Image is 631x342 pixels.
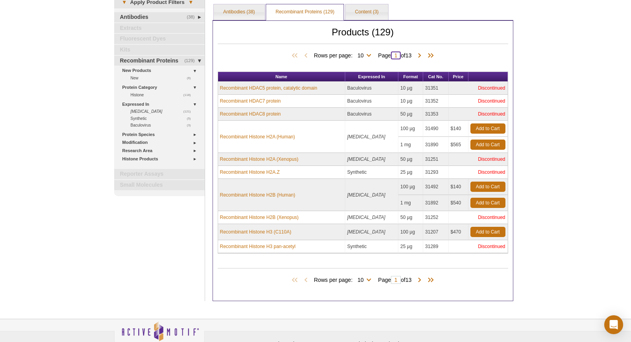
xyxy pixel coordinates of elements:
[131,115,195,122] a: (5)Synthetic
[114,12,205,22] a: (38)Antibodies
[449,240,508,253] td: Discontinued
[218,29,508,44] h2: Products (129)
[345,108,398,121] td: Baculovirus
[220,169,280,176] a: Recombinant Histone H2A.Z
[131,122,195,129] a: (3)Baculovirus
[374,51,416,59] span: Page of
[220,214,299,221] a: Recombinant Histone H2B (Xenopus)
[423,82,448,95] td: 31351
[423,72,448,82] th: Cat No.
[470,140,505,150] a: Add to Cart
[187,12,199,22] span: (38)
[183,92,195,98] span: (118)
[398,166,423,179] td: 25 µg
[423,95,448,108] td: 31352
[398,153,423,166] td: 50 µg
[347,229,385,235] i: [MEDICAL_DATA]
[398,72,423,82] th: Format
[122,147,200,155] a: Research Area
[114,34,205,44] a: Fluorescent Dyes
[347,156,385,162] i: [MEDICAL_DATA]
[345,240,398,253] td: Synthetic
[131,109,163,114] i: [MEDICAL_DATA]
[449,121,468,137] td: $140
[423,166,448,179] td: 31293
[131,108,195,115] a: (121) [MEDICAL_DATA]
[114,180,205,190] a: Small Molecules
[187,115,195,122] span: (5)
[122,138,200,147] a: Modification
[114,45,205,55] a: Kits
[449,211,508,224] td: Discontinued
[220,85,317,92] a: Recombinant HDAC5 protein, catalytic domain
[218,268,508,268] h2: Products (129)
[220,97,281,105] a: Recombinant HDAC7 protein
[424,276,435,284] span: Last Page
[220,156,298,163] a: Recombinant Histone H2A (Xenopus)
[423,211,448,224] td: 31252
[345,166,398,179] td: Synthetic
[290,52,302,60] span: First Page
[122,155,200,163] a: Histone Products
[345,95,398,108] td: Baculovirus
[114,23,205,33] a: Extracts
[220,228,291,235] a: Recombinant Histone H3 (C110A)
[131,75,195,81] a: (6)New
[423,121,448,137] td: 31490
[398,179,423,195] td: 100 µg
[220,191,295,199] a: Recombinant Histone H2B (Human)
[314,276,374,283] span: Rows per page:
[449,195,468,211] td: $540
[423,195,448,211] td: 31892
[398,137,423,153] td: 1 mg
[114,169,205,179] a: Reporter Assays
[416,52,424,60] span: Next Page
[346,4,388,20] a: Content (3)
[347,215,385,220] i: [MEDICAL_DATA]
[423,224,448,240] td: 31207
[449,224,468,240] td: $470
[122,83,200,92] a: Protein Category
[347,134,385,140] i: [MEDICAL_DATA]
[345,82,398,95] td: Baculovirus
[449,179,468,195] td: $140
[398,108,423,121] td: 50 µg
[122,66,200,75] a: New Products
[183,108,195,115] span: (121)
[423,240,448,253] td: 31289
[423,153,448,166] td: 31251
[122,100,200,108] a: Expressed In
[424,52,435,60] span: Last Page
[405,52,412,59] span: 13
[266,4,344,20] a: Recombinant Proteins (129)
[398,195,423,211] td: 1 mg
[449,166,508,179] td: Discontinued
[184,56,199,66] span: (129)
[218,72,346,82] th: Name
[423,137,448,153] td: 31890
[302,276,310,284] span: Previous Page
[187,122,195,129] span: (3)
[470,182,505,192] a: Add to Cart
[449,137,468,153] td: $565
[374,276,416,284] span: Page of
[423,108,448,121] td: 31353
[187,75,195,81] span: (6)
[423,179,448,195] td: 31492
[214,4,265,20] a: Antibodies (38)
[398,82,423,95] td: 10 µg
[470,198,505,208] a: Add to Cart
[398,240,423,253] td: 25 µg
[220,243,296,250] a: Recombinant Histone H3 pan-acetyl
[604,315,623,334] div: Open Intercom Messenger
[398,95,423,108] td: 10 µg
[398,224,423,240] td: 100 µg
[220,133,295,140] a: Recombinant Histone H2A (Human)
[290,276,302,284] span: First Page
[114,56,205,66] a: (129)Recombinant Proteins
[416,276,424,284] span: Next Page
[345,72,398,82] th: Expressed In
[405,277,412,283] span: 13
[470,123,505,134] a: Add to Cart
[449,82,508,95] td: Discontinued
